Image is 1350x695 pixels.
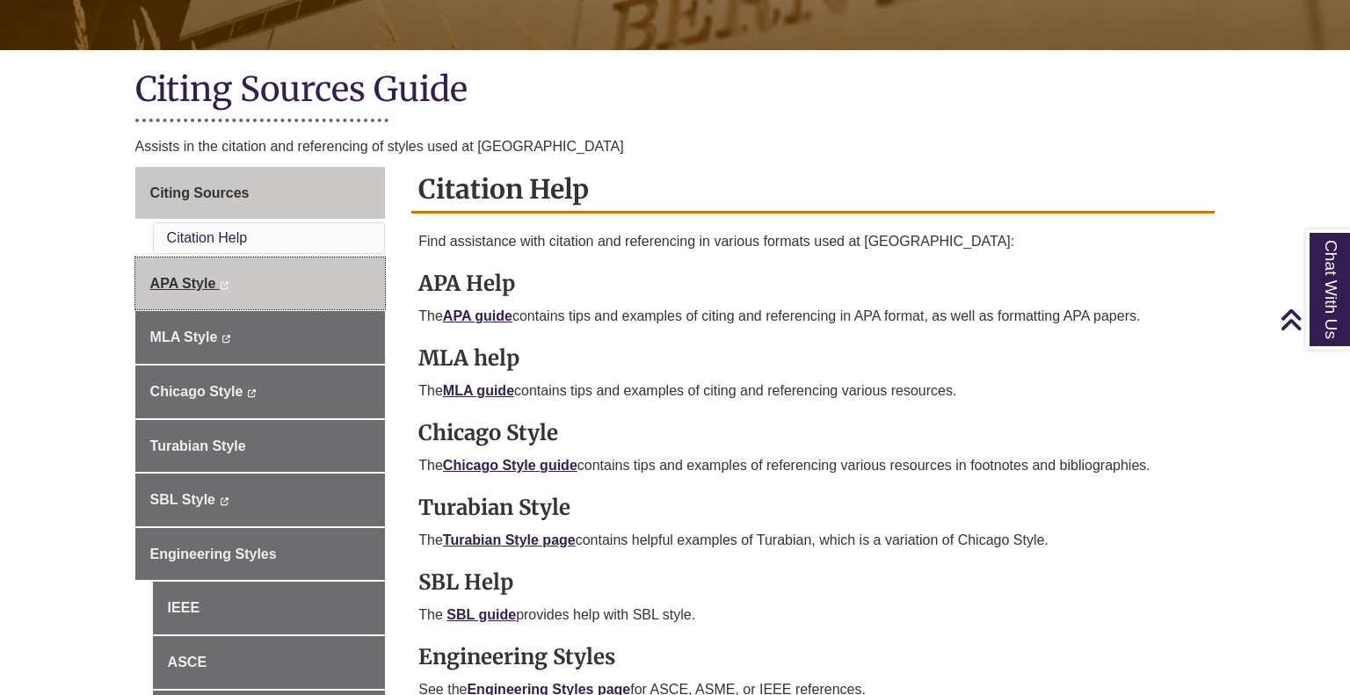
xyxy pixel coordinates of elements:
p: The contains tips and examples of citing and referencing in APA format, as well as formatting APA... [418,306,1208,327]
p: Find assistance with citation and referencing in various formats used at [GEOGRAPHIC_DATA]: [418,231,1208,252]
span: APA Style [150,276,216,291]
a: Turabian Style page [443,532,576,547]
a: ASCE [153,636,386,689]
span: Engineering Styles [150,547,277,561]
strong: SBL Help [418,568,513,596]
i: This link opens in a new window [221,335,231,343]
span: Chicago Style [150,384,243,399]
a: Citing Sources [135,167,386,220]
span: MLA Style [150,329,218,344]
strong: Turabian Style [418,494,570,521]
a: SBL guide [446,607,516,622]
a: APA Style [135,257,386,310]
p: The contains helpful examples of Turabian, which is a variation of Chicago Style. [418,530,1208,551]
a: APA guide [443,308,512,323]
span: Turabian Style [150,438,246,453]
span: Assists in the citation and referencing of styles used at [GEOGRAPHIC_DATA] [135,139,624,154]
p: The contains tips and examples of citing and referencing various resources. [418,380,1208,402]
strong: Engineering Styles [418,643,615,670]
strong: Chicago Style [418,419,558,446]
strong: MLA help [418,344,519,372]
a: Engineering Styles [135,528,386,581]
p: The contains tips and examples of referencing various resources in footnotes and bibliographies. [418,455,1208,476]
p: The provides help with SBL style. [418,605,1208,626]
a: IEEE [153,582,386,634]
a: Turabian Style [135,420,386,473]
i: This link opens in a new window [220,281,229,289]
span: SBL Style [150,492,215,507]
a: MLA guide [443,383,514,398]
span: Citing Sources [150,185,250,200]
a: MLA Style [135,311,386,364]
a: Chicago Style guide [443,458,577,473]
strong: APA Help [418,270,515,297]
h1: Citing Sources Guide [135,68,1216,114]
i: This link opens in a new window [247,389,257,397]
a: SBL Style [135,474,386,526]
a: Citation Help [167,230,248,245]
h2: Citation Help [411,167,1215,214]
a: Chicago Style [135,366,386,418]
i: This link opens in a new window [219,497,229,505]
a: Back to Top [1280,308,1346,331]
